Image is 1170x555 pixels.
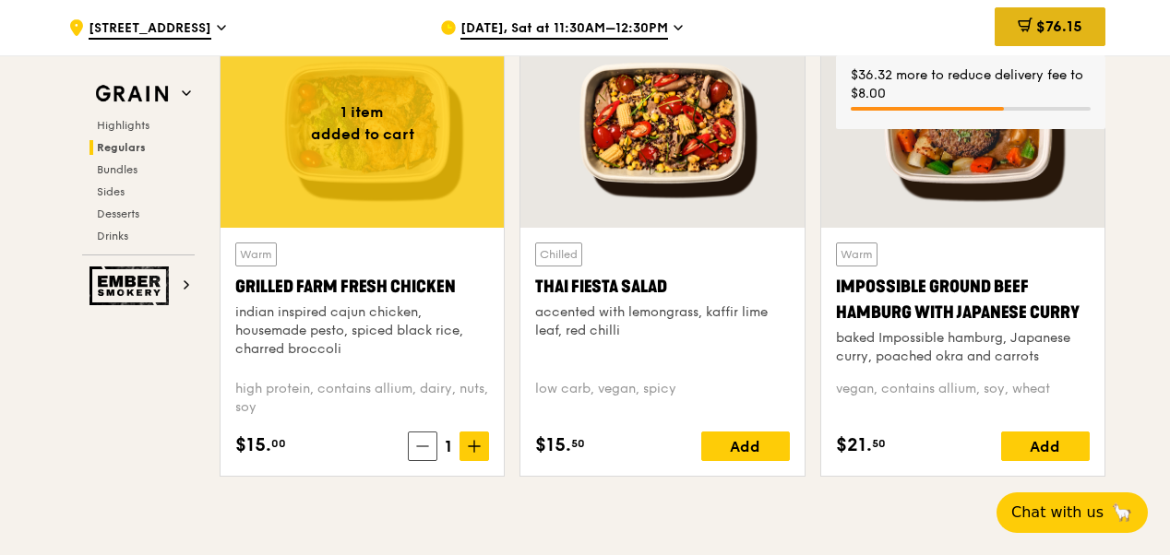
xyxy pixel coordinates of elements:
[89,19,211,40] span: [STREET_ADDRESS]
[535,431,571,459] span: $15.
[97,119,149,132] span: Highlights
[851,66,1091,103] div: $36.32 more to reduce delivery fee to $8.00
[97,141,146,154] span: Regulars
[460,19,668,40] span: [DATE], Sat at 11:30AM–12:30PM
[97,230,128,242] span: Drinks
[836,431,872,459] span: $21.
[701,431,790,461] div: Add
[535,274,789,300] div: Thai Fiesta Salad
[97,207,139,220] span: Desserts
[90,77,174,111] img: Grain web logo
[1111,502,1133,524] span: 🦙
[235,431,271,459] span: $15.
[1036,18,1082,35] span: $76.15
[836,242,877,266] div: Warm
[1001,431,1090,461] div: Add
[97,185,125,198] span: Sides
[997,492,1148,533] button: Chat with us🦙
[235,242,277,266] div: Warm
[235,274,489,300] div: Grilled Farm Fresh Chicken
[571,436,585,451] span: 50
[90,266,174,305] img: Ember Smokery web logo
[271,436,286,451] span: 00
[836,329,1090,366] div: baked Impossible hamburg, Japanese curry, poached okra and carrots
[836,380,1090,417] div: vegan, contains allium, soy, wheat
[535,380,789,417] div: low carb, vegan, spicy
[235,380,489,417] div: high protein, contains allium, dairy, nuts, soy
[872,436,886,451] span: 50
[97,163,137,176] span: Bundles
[535,242,582,266] div: Chilled
[235,303,489,359] div: indian inspired cajun chicken, housemade pesto, spiced black rice, charred broccoli
[1011,502,1104,524] span: Chat with us
[535,303,789,340] div: accented with lemongrass, kaffir lime leaf, red chilli
[836,274,1090,325] div: Impossible Ground Beef Hamburg with Japanese Curry
[437,433,460,459] span: 1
